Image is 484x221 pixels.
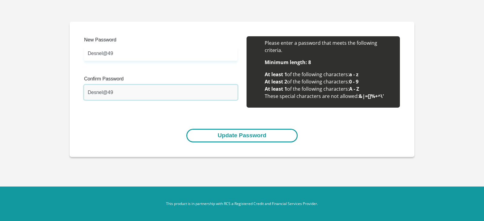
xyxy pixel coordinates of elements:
input: Confirm Password [84,85,237,100]
label: New Password [84,36,237,46]
b: At least 2 [265,78,287,85]
li: Please enter a password that meets the following criteria. [265,39,394,54]
li: of the following characters: [265,85,394,93]
li: These special characters are not allowed: [265,93,394,100]
button: Update Password [186,129,297,142]
b: &|=[]%+^\' [359,93,384,99]
b: A - Z [349,86,359,92]
input: Enter new Password [84,46,237,61]
label: Confirm Password [84,75,237,85]
b: At least 1 [265,86,287,92]
b: Minimum length: 8 [265,59,311,66]
b: At least 1 [265,71,287,78]
b: 0 - 9 [349,78,358,85]
b: a - z [349,71,358,78]
li: of the following characters: [265,78,394,85]
p: This product is in partnership with RCS a Registered Credit and Financial Services Provider. [74,201,410,206]
li: of the following characters: [265,71,394,78]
